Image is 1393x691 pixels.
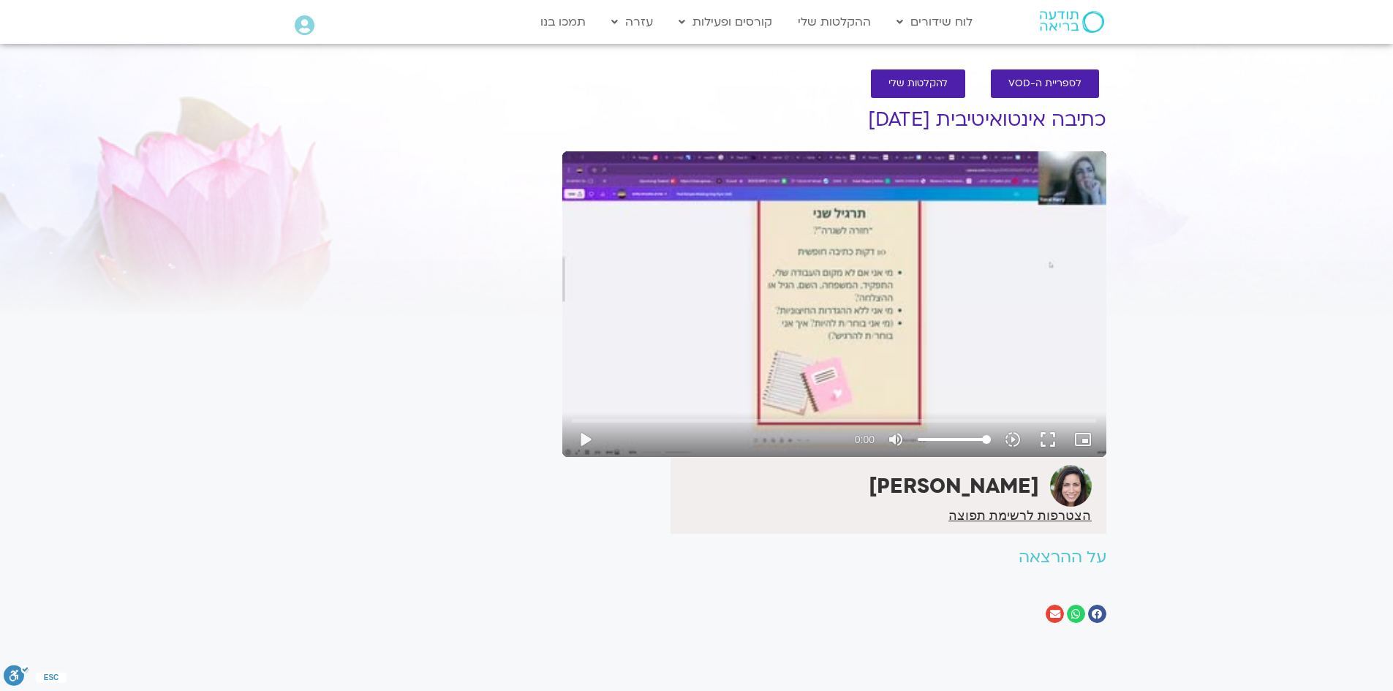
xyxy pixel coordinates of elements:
a: תמכו בנו [533,8,593,36]
strong: [PERSON_NAME] [869,472,1039,500]
h1: כתיבה אינטואיטיבית [DATE] [562,109,1106,131]
span: להקלטות שלי [888,78,948,89]
span: לספריית ה-VOD [1008,78,1081,89]
img: יובל הרי [1050,465,1092,507]
div: שיתוף ב facebook [1088,605,1106,623]
a: עזרה [604,8,660,36]
a: הצטרפות לרשימת תפוצה [948,509,1091,522]
a: ההקלטות שלי [790,8,878,36]
a: לספריית ה-VOD [991,69,1099,98]
div: שיתוף ב whatsapp [1067,605,1085,623]
a: להקלטות שלי [871,69,965,98]
a: לוח שידורים [889,8,980,36]
h2: על ההרצאה [562,548,1106,567]
a: קורסים ופעילות [671,8,779,36]
img: תודעה בריאה [1040,11,1104,33]
div: שיתוף ב email [1046,605,1064,623]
